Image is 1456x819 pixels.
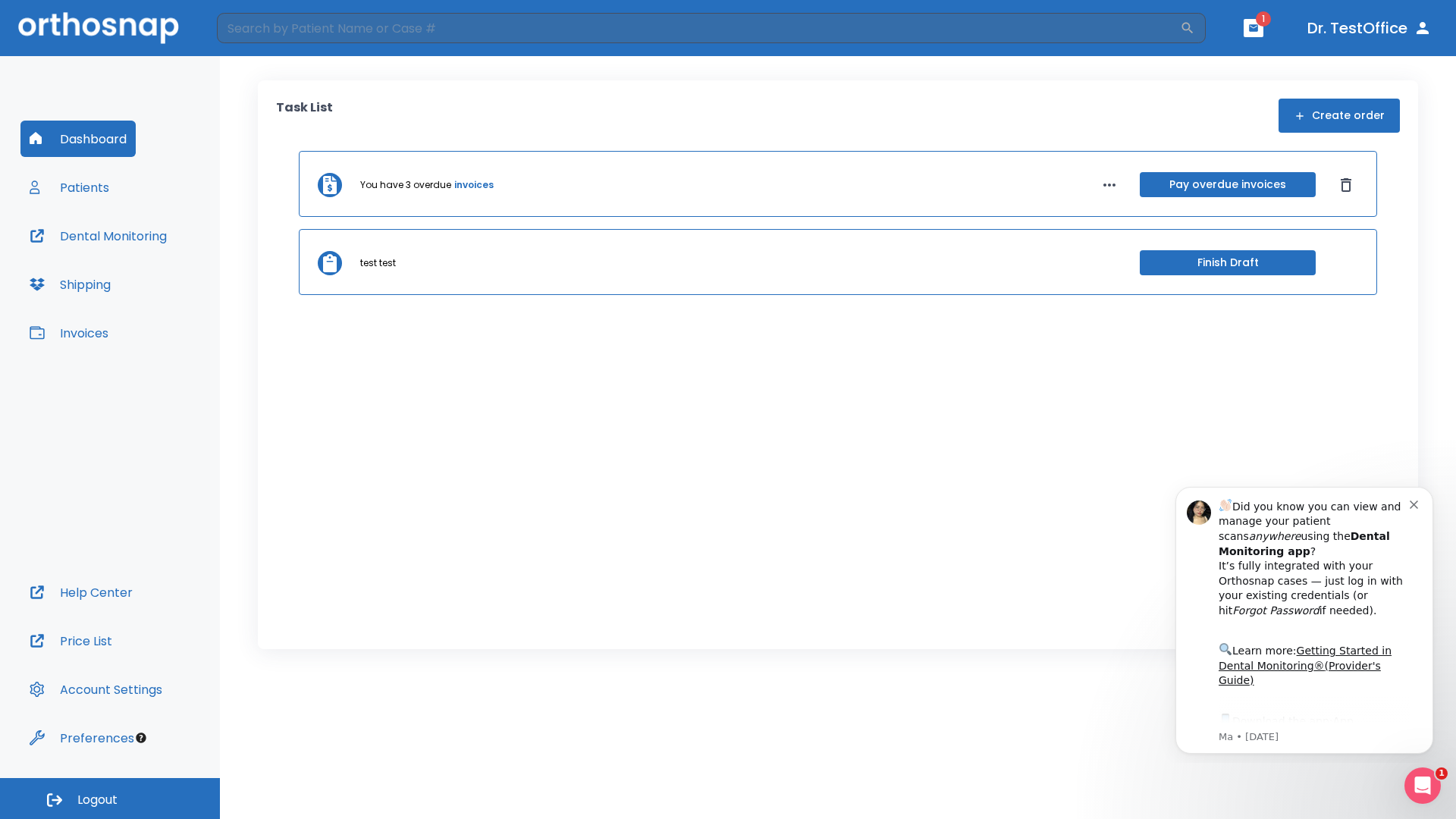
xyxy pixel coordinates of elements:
[66,238,257,315] div: Download the app: | ​ Let us know if you need help getting started!
[20,574,142,610] button: Help Center
[1279,99,1400,133] button: Create order
[134,731,148,745] div: Tooltip anchor
[20,720,143,756] button: Preferences
[20,169,118,206] button: Patients
[20,315,118,351] button: Invoices
[276,99,333,133] p: Task List
[66,242,201,269] a: App Store
[20,671,171,708] button: Account Settings
[1334,173,1358,197] button: Dismiss
[217,13,1180,43] input: Search by Patient Name or Case #
[1436,767,1448,780] span: 1
[20,218,176,254] button: Dental Monitoring
[1301,14,1438,42] button: Dr. TestOffice
[454,178,494,192] a: invoices
[18,12,179,43] img: Orthosnap
[77,792,118,808] span: Logout
[1140,250,1316,275] button: Finish Draft
[20,266,120,303] button: Shipping
[257,24,269,36] button: Dismiss notification
[1404,767,1441,804] iframe: Intercom live chat
[360,178,451,192] p: You have 3 overdue
[1153,473,1456,763] iframe: Intercom notifications message
[66,257,257,271] p: Message from Ma, sent 5w ago
[20,121,136,157] button: Dashboard
[360,256,396,270] p: test test
[1140,172,1316,197] button: Pay overdue invoices
[1256,11,1271,27] span: 1
[20,623,121,659] button: Price List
